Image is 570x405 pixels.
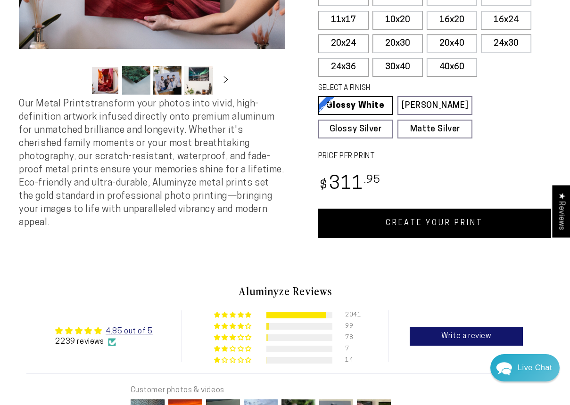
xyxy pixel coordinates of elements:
[345,334,356,341] div: 78
[55,337,152,347] div: 2239 reviews
[318,58,369,77] label: 24x36
[410,327,523,346] a: Write a review
[345,323,356,330] div: 99
[345,346,356,352] div: 7
[214,323,253,330] div: 4% (99) reviews with 4 star rating
[318,34,369,53] label: 20x24
[372,34,423,53] label: 20x30
[19,99,284,227] span: Our Metal Prints transform your photos into vivid, high-definition artwork infused directly onto ...
[427,34,477,53] label: 20x40
[214,346,253,353] div: 0% (7) reviews with 2 star rating
[153,66,182,95] button: Load image 3 in gallery view
[131,385,429,396] div: Customer photos & videos
[518,354,552,381] div: Contact Us Directly
[320,179,328,192] span: $
[108,338,116,346] img: Verified Checkmark
[318,96,393,115] a: Glossy White
[481,34,531,53] label: 24x30
[345,312,356,318] div: 2041
[318,120,393,138] a: Glossy Silver
[318,151,552,162] label: PRICE PER PRINT
[318,209,552,238] a: CREATE YOUR PRINT
[364,175,381,186] sup: .95
[122,66,150,95] button: Load image 2 in gallery view
[67,70,88,90] button: Slide left
[214,312,253,319] div: 91% (2041) reviews with 5 star rating
[397,120,472,138] a: Matte Silver
[490,354,560,381] div: Chat widget toggle
[397,96,472,115] a: [PERSON_NAME]
[345,357,356,364] div: 14
[214,357,253,364] div: 1% (14) reviews with 1 star rating
[55,325,152,337] div: Average rating is 4.85 stars
[481,11,531,30] label: 16x24
[427,11,477,30] label: 16x20
[427,58,477,77] label: 40x60
[91,66,119,95] button: Load image 1 in gallery view
[552,185,570,237] div: Click to open Judge.me floating reviews tab
[106,328,153,335] a: 4.85 out of 5
[26,283,544,299] h2: Aluminyze Reviews
[318,11,369,30] label: 11x17
[372,58,423,77] label: 30x40
[214,334,253,341] div: 3% (78) reviews with 3 star rating
[372,11,423,30] label: 10x20
[318,83,454,94] legend: SELECT A FINISH
[184,66,213,95] button: Load image 4 in gallery view
[215,70,236,90] button: Slide right
[318,175,381,194] bdi: 311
